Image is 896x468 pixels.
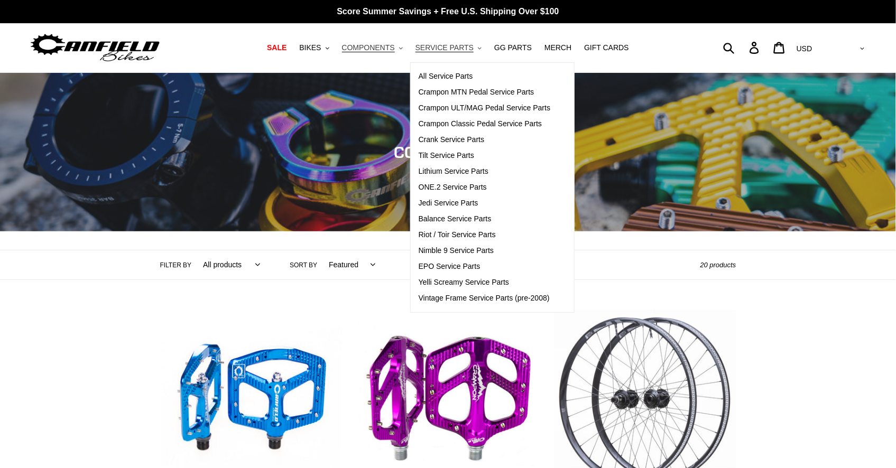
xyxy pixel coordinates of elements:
span: Jedi Service Parts [419,199,478,208]
button: BIKES [294,41,334,55]
a: Riot / Toir Service Parts [411,227,559,243]
a: Crampon ULT/MAG Pedal Service Parts [411,100,559,116]
span: SERVICE PARTS [415,43,474,52]
span: Crampon Classic Pedal Service Parts [419,119,542,128]
a: GG PARTS [489,41,537,55]
a: Crank Service Parts [411,132,559,148]
label: Filter by [160,260,192,270]
a: EPO Service Parts [411,259,559,275]
span: BIKES [299,43,321,52]
button: COMPONENTS [337,41,408,55]
a: Yelli Screamy Service Parts [411,275,559,291]
a: Balance Service Parts [411,211,559,227]
a: Nimble 9 Service Parts [411,243,559,259]
a: Jedi Service Parts [411,195,559,211]
span: MERCH [544,43,571,52]
span: Crampon ULT/MAG Pedal Service Parts [419,104,551,113]
span: Riot / Toir Service Parts [419,230,496,239]
span: GG PARTS [494,43,532,52]
span: All Service Parts [419,72,473,81]
span: Lithium Service Parts [419,167,488,176]
a: GIFT CARDS [579,41,634,55]
label: Sort by [290,260,317,270]
a: All Service Parts [411,69,559,85]
button: SERVICE PARTS [410,41,487,55]
a: Tilt Service Parts [411,148,559,164]
span: Yelli Screamy Service Parts [419,278,509,287]
a: ONE.2 Service Parts [411,180,559,195]
a: SALE [262,41,292,55]
span: COMPONENTS [342,43,395,52]
span: Nimble 9 Service Parts [419,246,494,255]
img: Canfield Bikes [29,31,161,64]
span: Balance Service Parts [419,214,492,223]
span: Crank Service Parts [419,135,484,144]
input: Search [729,36,756,59]
span: 20 products [700,261,736,269]
span: EPO Service Parts [419,262,481,271]
span: SALE [267,43,287,52]
span: GIFT CARDS [584,43,629,52]
span: Vintage Frame Service Parts (pre-2008) [419,294,550,303]
span: COMPONENTS [394,143,502,162]
span: Crampon MTN Pedal Service Parts [419,88,534,97]
a: Crampon Classic Pedal Service Parts [411,116,559,132]
a: MERCH [539,41,577,55]
span: ONE.2 Service Parts [419,183,487,192]
a: Vintage Frame Service Parts (pre-2008) [411,291,559,306]
a: Crampon MTN Pedal Service Parts [411,85,559,100]
span: Tilt Service Parts [419,151,474,160]
a: Lithium Service Parts [411,164,559,180]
